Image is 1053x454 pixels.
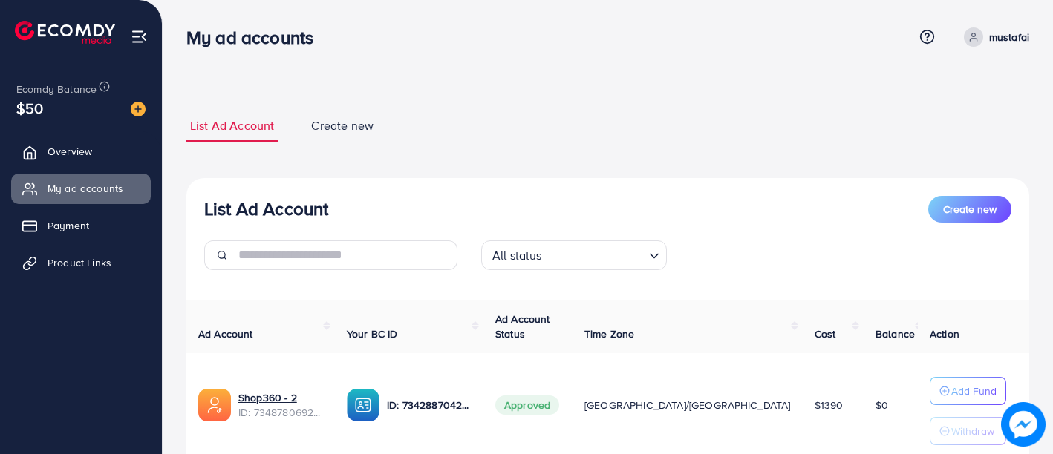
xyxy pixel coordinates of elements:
span: ID: 7348780692794523650 [238,405,323,420]
button: Withdraw [930,417,1006,445]
a: mustafai [958,27,1029,47]
h3: My ad accounts [186,27,325,48]
span: [GEOGRAPHIC_DATA]/[GEOGRAPHIC_DATA] [584,398,791,412]
span: Ad Account Status [495,312,550,341]
img: ic-ba-acc.ded83a64.svg [347,389,379,421]
a: My ad accounts [11,174,151,203]
p: mustafai [989,28,1029,46]
a: Product Links [11,248,151,277]
a: Shop360 - 2 [238,390,297,405]
span: Ad Account [198,326,253,341]
div: <span class='underline'>Shop360 - 2</span></br>7348780692794523650 [238,390,323,421]
span: Create new [311,117,374,134]
span: Your BC ID [347,326,398,341]
button: Add Fund [930,377,1006,405]
a: Payment [11,211,151,240]
button: Create new [928,196,1011,223]
span: $0 [876,398,888,412]
span: Action [930,326,959,341]
span: Ecomdy Balance [16,82,97,96]
span: $1390 [815,398,844,412]
img: menu [131,28,148,45]
p: Add Fund [951,382,997,400]
span: Approved [495,395,559,415]
p: Withdraw [951,422,994,440]
img: ic-ads-acc.e4c84228.svg [198,389,231,421]
div: Search for option [481,240,667,270]
span: Cost [815,326,836,341]
span: List Ad Account [190,117,274,134]
span: Create new [943,202,997,217]
span: $50 [16,97,43,119]
span: Payment [48,218,89,233]
span: Time Zone [584,326,634,341]
span: All status [489,245,545,266]
p: ID: 7342887042357133314 [387,396,472,414]
span: Balance [876,326,915,341]
a: Overview [11,136,151,166]
h3: List Ad Account [204,198,328,220]
img: logo [15,21,115,44]
img: image [131,102,146,116]
span: Overview [48,144,92,159]
input: Search for option [547,242,643,266]
span: Product Links [48,255,111,270]
img: image [1001,402,1046,447]
span: My ad accounts [48,181,123,196]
